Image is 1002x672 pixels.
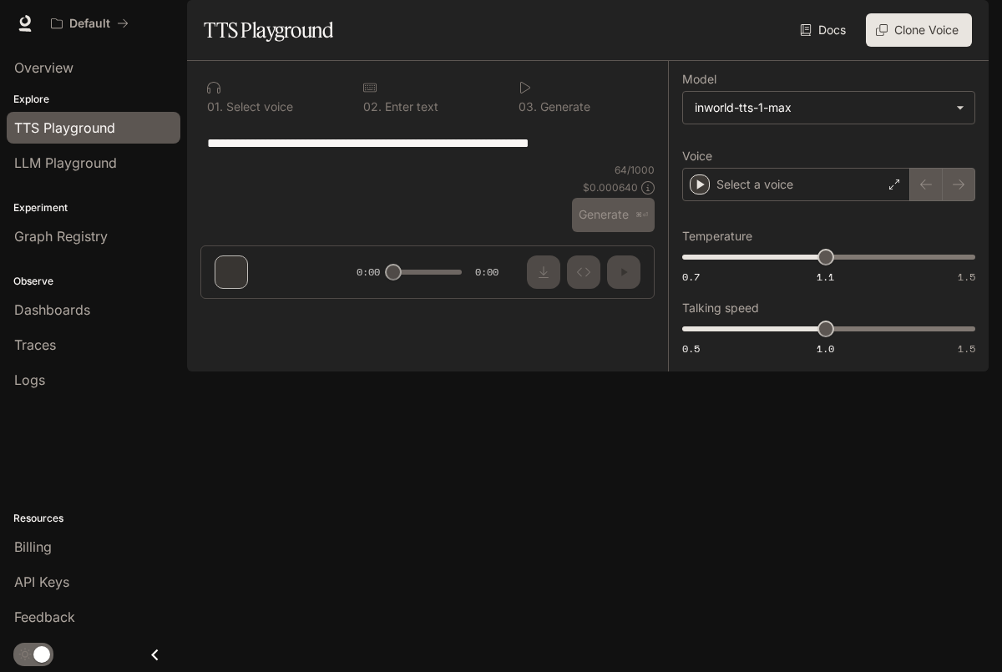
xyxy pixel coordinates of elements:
[716,176,793,193] p: Select a voice
[682,230,752,242] p: Temperature
[682,150,712,162] p: Voice
[382,101,438,113] p: Enter text
[43,7,136,40] button: All workspaces
[682,73,716,85] p: Model
[866,13,972,47] button: Clone Voice
[683,92,974,124] div: inworld-tts-1-max
[223,101,293,113] p: Select voice
[797,13,853,47] a: Docs
[682,302,759,314] p: Talking speed
[817,341,834,356] span: 1.0
[682,341,700,356] span: 0.5
[363,101,382,113] p: 0 2 .
[207,101,223,113] p: 0 1 .
[519,101,537,113] p: 0 3 .
[695,99,948,116] div: inworld-tts-1-max
[204,13,333,47] h1: TTS Playground
[958,341,975,356] span: 1.5
[69,17,110,31] p: Default
[537,101,590,113] p: Generate
[583,180,638,195] p: $ 0.000640
[682,270,700,284] span: 0.7
[817,270,834,284] span: 1.1
[958,270,975,284] span: 1.5
[615,163,655,177] p: 64 / 1000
